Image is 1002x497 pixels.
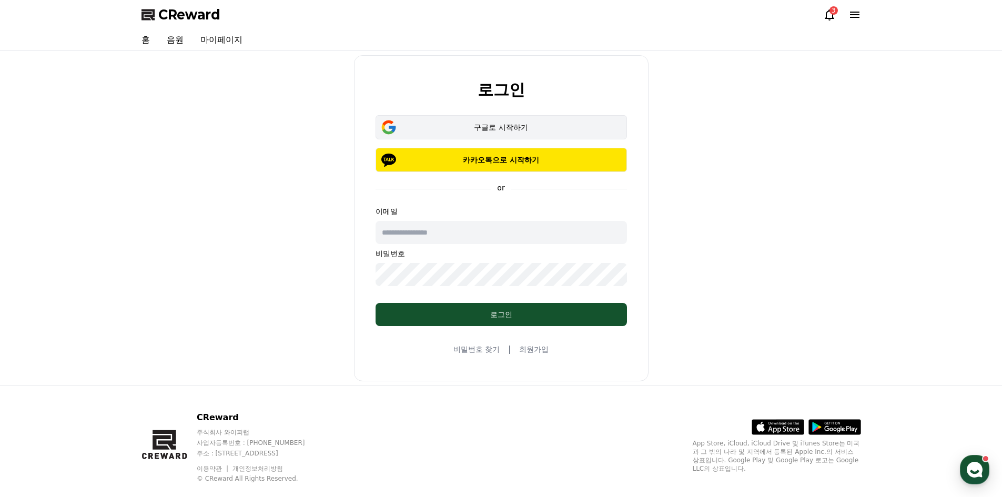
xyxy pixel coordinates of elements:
[519,344,549,354] a: 회원가입
[197,465,230,472] a: 이용약관
[33,349,39,358] span: 홈
[829,6,838,15] div: 3
[158,29,192,50] a: 음원
[376,115,627,139] button: 구글로 시작하기
[163,349,175,358] span: 설정
[508,343,511,356] span: |
[376,206,627,217] p: 이메일
[376,303,627,326] button: 로그인
[376,248,627,259] p: 비밀번호
[197,449,325,458] p: 주소 : [STREET_ADDRESS]
[133,29,158,50] a: 홈
[136,333,202,360] a: 설정
[3,333,69,360] a: 홈
[478,81,525,98] h2: 로그인
[391,155,612,165] p: 카카오톡으로 시작하기
[397,309,606,320] div: 로그인
[453,344,500,354] a: 비밀번호 찾기
[96,350,109,358] span: 대화
[197,411,325,424] p: CReward
[197,428,325,437] p: 주식회사 와이피랩
[693,439,861,473] p: App Store, iCloud, iCloud Drive 및 iTunes Store는 미국과 그 밖의 나라 및 지역에서 등록된 Apple Inc.의 서비스 상표입니다. Goo...
[197,474,325,483] p: © CReward All Rights Reserved.
[391,122,612,133] div: 구글로 시작하기
[141,6,220,23] a: CReward
[192,29,251,50] a: 마이페이지
[158,6,220,23] span: CReward
[69,333,136,360] a: 대화
[823,8,836,21] a: 3
[197,439,325,447] p: 사업자등록번호 : [PHONE_NUMBER]
[491,182,511,193] p: or
[376,148,627,172] button: 카카오톡으로 시작하기
[232,465,283,472] a: 개인정보처리방침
